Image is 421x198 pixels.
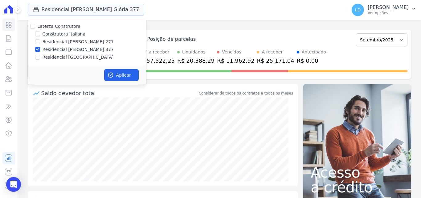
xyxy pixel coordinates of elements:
[43,39,114,45] label: Residencial [PERSON_NAME] 277
[43,46,114,53] label: Residencial [PERSON_NAME] 377
[147,36,196,43] div: Posição de parcelas
[43,31,85,37] label: Construtora Italiana
[355,8,361,12] span: LD
[368,11,409,15] p: Ver opções
[137,49,175,55] div: Total a receber
[262,49,283,55] div: A receber
[104,69,139,81] button: Aplicar
[222,49,241,55] div: Vencidos
[6,177,21,192] div: Open Intercom Messenger
[297,57,326,65] div: R$ 0,00
[217,57,254,65] div: R$ 11.962,92
[28,4,145,15] button: Residencial [PERSON_NAME] Glória 377
[311,180,404,195] span: a crédito
[137,57,175,65] div: R$ 57.522,25
[368,4,409,11] p: [PERSON_NAME]
[311,165,404,180] span: Acesso
[182,49,206,55] div: Liquidados
[302,49,326,55] div: Antecipado
[38,24,81,29] label: Laterza Construtora
[41,89,198,97] div: Saldo devedor total
[257,57,294,65] div: R$ 25.171,04
[347,1,421,19] button: LD [PERSON_NAME] Ver opções
[177,57,215,65] div: R$ 20.388,29
[43,54,114,61] label: Residencial [GEOGRAPHIC_DATA]
[199,91,293,96] div: Considerando todos os contratos e todos os meses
